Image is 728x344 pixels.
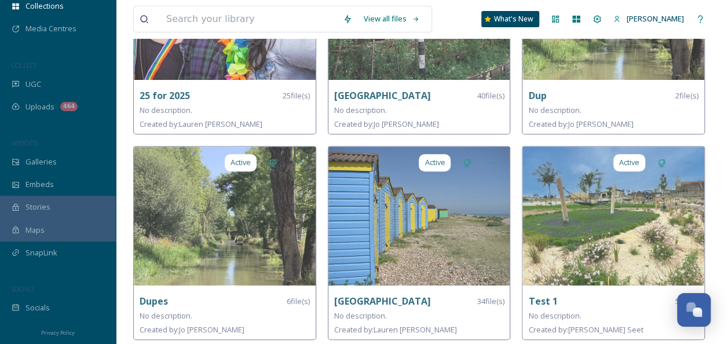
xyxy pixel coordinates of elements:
[287,296,310,307] span: 6 file(s)
[25,302,50,313] span: Socials
[528,324,643,335] span: Created by: [PERSON_NAME] Seet
[140,295,168,308] strong: Dupes
[608,8,690,30] a: [PERSON_NAME]
[25,79,41,90] span: UGC
[25,202,50,213] span: Stories
[25,225,45,236] span: Maps
[140,119,262,129] span: Created by: Lauren [PERSON_NAME]
[334,105,387,115] span: No description.
[12,138,38,147] span: WIDGETS
[25,179,54,190] span: Embeds
[41,329,75,336] span: Privacy Policy
[60,102,78,111] div: 464
[675,296,698,307] span: 5 file(s)
[25,23,76,34] span: Media Centres
[528,105,581,115] span: No description.
[41,325,75,339] a: Privacy Policy
[283,90,310,101] span: 25 file(s)
[25,101,54,112] span: Uploads
[528,119,633,129] span: Created by: Jo [PERSON_NAME]
[528,295,557,308] strong: Test 1
[358,8,426,30] a: View all files
[334,324,457,335] span: Created by: Lauren [PERSON_NAME]
[522,147,704,286] img: 486542c8-788c-4c1f-b57a-08550c80d0c3.jpg
[477,296,504,307] span: 34 file(s)
[425,157,445,168] span: Active
[140,324,244,335] span: Created by: Jo [PERSON_NAME]
[328,147,510,286] img: 9926a246-ccc7-46fc-93c1-2da6b9f6a911.jpg
[334,89,431,102] strong: [GEOGRAPHIC_DATA]
[25,1,64,12] span: Collections
[528,310,581,321] span: No description.
[140,89,190,102] strong: 25 for 2025
[528,89,546,102] strong: Dup
[627,13,684,24] span: [PERSON_NAME]
[477,90,504,101] span: 40 file(s)
[334,119,439,129] span: Created by: Jo [PERSON_NAME]
[677,293,711,327] button: Open Chat
[675,90,698,101] span: 2 file(s)
[25,247,57,258] span: SnapLink
[25,156,57,167] span: Galleries
[134,147,316,286] img: c5373300-8d7f-4716-a787-1b6a343963e2.jpg
[619,157,639,168] span: Active
[12,284,35,293] span: SOCIALS
[334,295,431,308] strong: [GEOGRAPHIC_DATA]
[334,310,387,321] span: No description.
[231,157,251,168] span: Active
[140,105,192,115] span: No description.
[160,6,337,32] input: Search your library
[481,11,539,27] a: What's New
[140,310,192,321] span: No description.
[12,61,36,69] span: COLLECT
